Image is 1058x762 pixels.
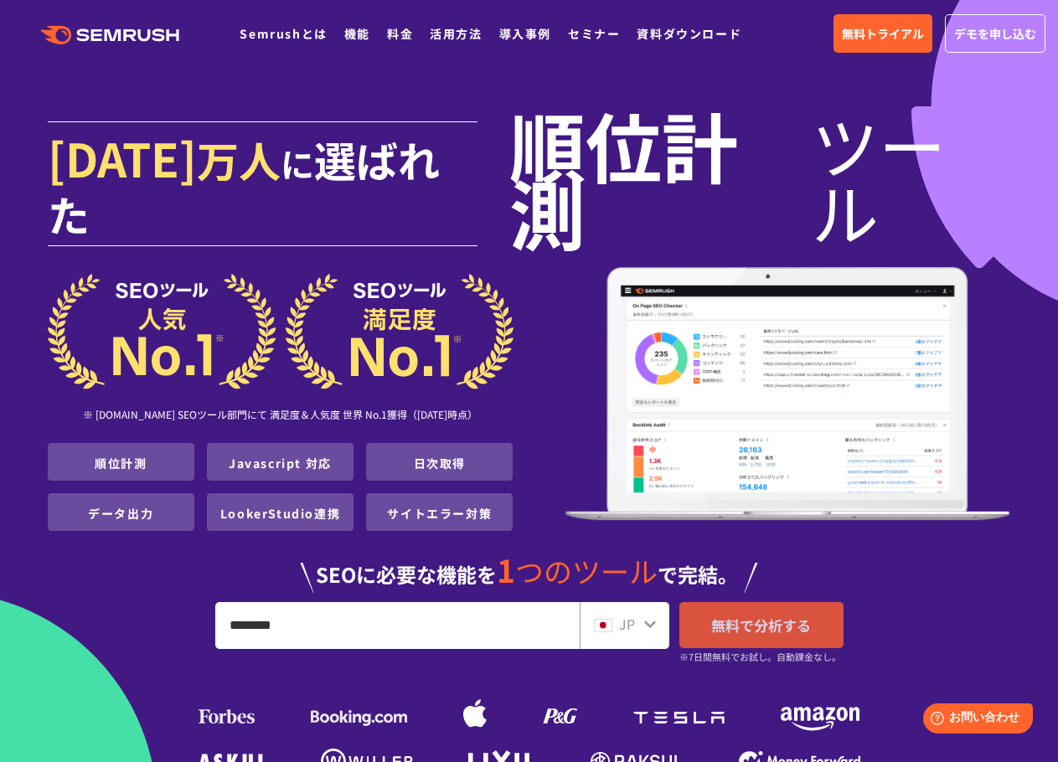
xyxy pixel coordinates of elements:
[48,389,514,443] div: ※ [DOMAIN_NAME] SEOツール部門にて 満足度＆人気度 世界 No.1獲得（[DATE]時点）
[679,649,841,665] small: ※7日間無料でお試し。自動課金なし。
[568,25,620,42] a: セミナー
[48,538,1011,593] div: SEOに必要な機能を
[509,111,812,245] span: 順位計測
[945,14,1045,53] a: デモを申し込む
[220,505,340,522] a: LookerStudio連携
[48,129,440,244] span: 選ばれた
[344,25,370,42] a: 機能
[48,124,197,191] span: [DATE]
[95,455,147,471] a: 順位計測
[679,602,844,648] a: 無料で分析する
[833,14,932,53] a: 無料トライアル
[842,24,924,43] span: 無料トライアル
[637,25,741,42] a: 資料ダウンロード
[909,697,1040,744] iframe: Help widget launcher
[619,614,635,634] span: JP
[414,455,466,471] a: 日次取得
[88,505,153,522] a: データ出力
[240,25,327,42] a: Semrushとは
[281,139,314,188] span: に
[229,455,332,471] a: Javascript 対応
[387,505,492,522] a: サイトエラー対策
[497,547,515,592] span: 1
[499,25,551,42] a: 導入事例
[216,603,579,648] input: URL、キーワードを入力してください
[430,25,482,42] a: 活用方法
[711,615,811,636] span: 無料で分析する
[658,559,738,589] span: で完結。
[387,25,413,42] a: 料金
[954,24,1036,43] span: デモを申し込む
[812,111,1011,245] span: ツール
[515,550,658,591] span: つのツール
[197,129,281,189] span: 万人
